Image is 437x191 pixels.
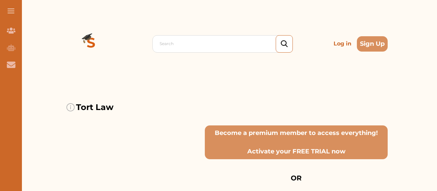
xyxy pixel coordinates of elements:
img: info-img [66,103,75,111]
p: Log in [331,37,354,51]
img: search_icon [281,40,288,47]
p: Become a premium member to access everything! Activate your FREE TRIAL now [208,128,385,156]
p: OR [208,173,385,183]
button: Sign Up [357,36,388,52]
p: Tort Law [76,101,113,113]
img: Logo [66,19,116,68]
button: [object Object] [205,125,388,159]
